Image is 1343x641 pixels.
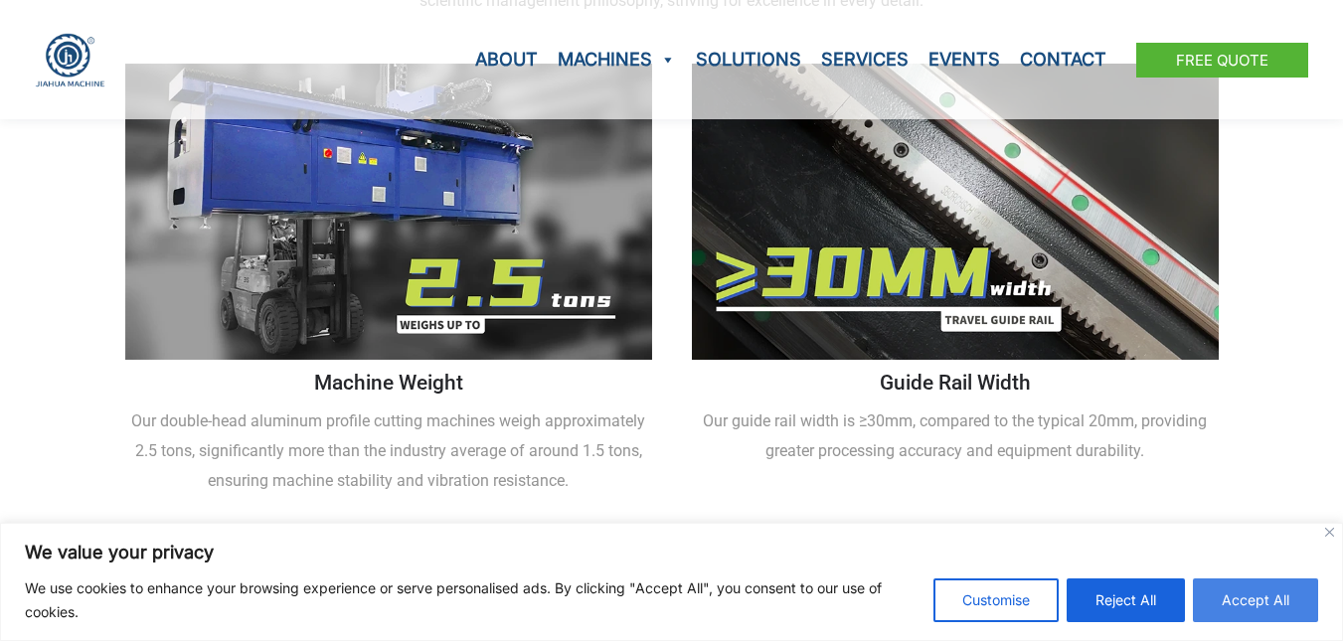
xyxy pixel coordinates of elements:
[25,576,919,624] p: We use cookies to enhance your browsing experience or serve personalised ads. By clicking "Accept...
[125,370,652,397] h3: Machine Weight
[25,541,1318,564] p: We value your privacy
[125,64,652,360] img: aluminium window making machine 10
[692,370,1219,397] h3: Guide Rail Width
[35,33,105,87] img: JH Aluminium Window & Door Processing Machines
[1136,43,1308,78] a: Free Quote
[1325,528,1334,537] img: Close
[692,64,1219,360] img: aluminium window making machine 11
[933,578,1059,622] button: Customise
[1067,578,1185,622] button: Reject All
[692,406,1219,465] p: Our guide rail width is ≥30mm, compared to the typical 20mm, providing greater processing accurac...
[125,406,652,495] p: Our double-head aluminum profile cutting machines weigh approximately 2.5 tons, significantly mor...
[1193,578,1318,622] button: Accept All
